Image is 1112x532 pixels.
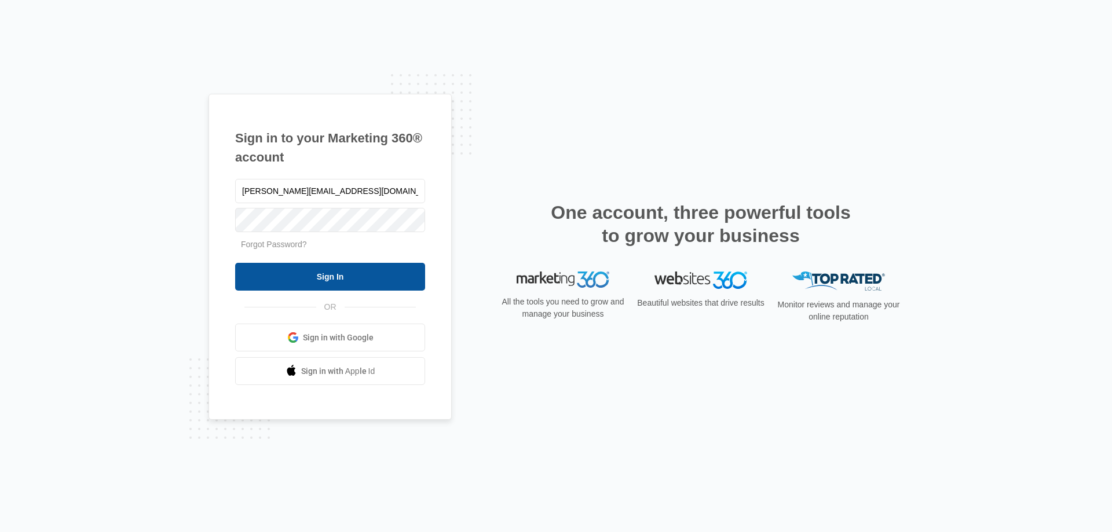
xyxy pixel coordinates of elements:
h1: Sign in to your Marketing 360® account [235,129,425,167]
input: Email [235,179,425,203]
p: All the tools you need to grow and manage your business [498,296,628,320]
img: Marketing 360 [517,271,609,288]
h2: One account, three powerful tools to grow your business [547,201,854,247]
a: Sign in with Google [235,324,425,351]
input: Sign In [235,263,425,291]
a: Forgot Password? [241,240,307,249]
img: Websites 360 [654,271,747,288]
img: Top Rated Local [792,271,885,291]
a: Sign in with Apple Id [235,357,425,385]
span: Sign in with Apple Id [301,365,375,377]
p: Beautiful websites that drive results [636,297,766,309]
span: OR [316,301,345,313]
p: Monitor reviews and manage your online reputation [774,299,904,323]
span: Sign in with Google [303,332,374,344]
